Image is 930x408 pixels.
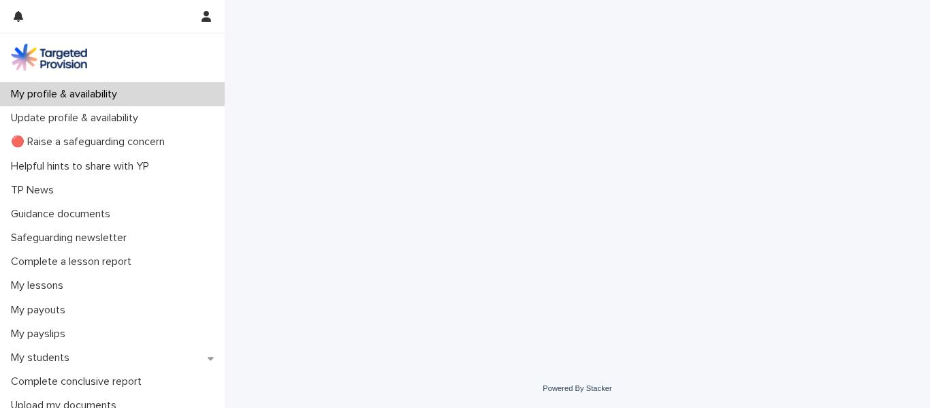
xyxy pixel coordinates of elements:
[5,255,142,268] p: Complete a lesson report
[5,304,76,317] p: My payouts
[5,112,149,125] p: Update profile & availability
[5,279,74,292] p: My lessons
[5,136,176,148] p: 🔴 Raise a safeguarding concern
[5,232,138,245] p: Safeguarding newsletter
[5,375,153,388] p: Complete conclusive report
[5,88,128,101] p: My profile & availability
[5,328,76,341] p: My payslips
[5,208,121,221] p: Guidance documents
[5,351,80,364] p: My students
[11,44,87,71] img: M5nRWzHhSzIhMunXDL62
[5,160,160,173] p: Helpful hints to share with YP
[543,384,611,392] a: Powered By Stacker
[5,184,65,197] p: TP News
